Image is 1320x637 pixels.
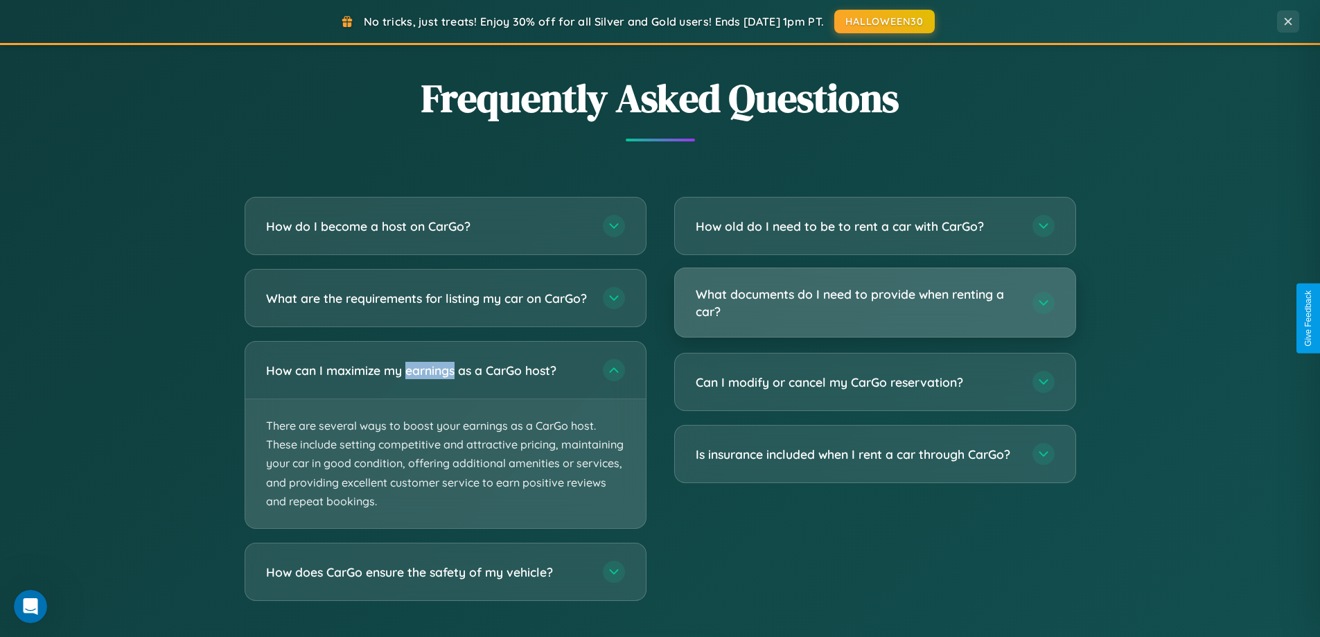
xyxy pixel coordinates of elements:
[266,290,589,307] h3: What are the requirements for listing my car on CarGo?
[364,15,824,28] span: No tricks, just treats! Enjoy 30% off for all Silver and Gold users! Ends [DATE] 1pm PT.
[14,590,47,623] iframe: Intercom live chat
[696,286,1019,320] h3: What documents do I need to provide when renting a car?
[696,446,1019,463] h3: Is insurance included when I rent a car through CarGo?
[266,218,589,235] h3: How do I become a host on CarGo?
[834,10,935,33] button: HALLOWEEN30
[696,374,1019,391] h3: Can I modify or cancel my CarGo reservation?
[245,399,646,528] p: There are several ways to boost your earnings as a CarGo host. These include setting competitive ...
[245,71,1076,125] h2: Frequently Asked Questions
[266,362,589,379] h3: How can I maximize my earnings as a CarGo host?
[1303,290,1313,347] div: Give Feedback
[696,218,1019,235] h3: How old do I need to be to rent a car with CarGo?
[266,564,589,581] h3: How does CarGo ensure the safety of my vehicle?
